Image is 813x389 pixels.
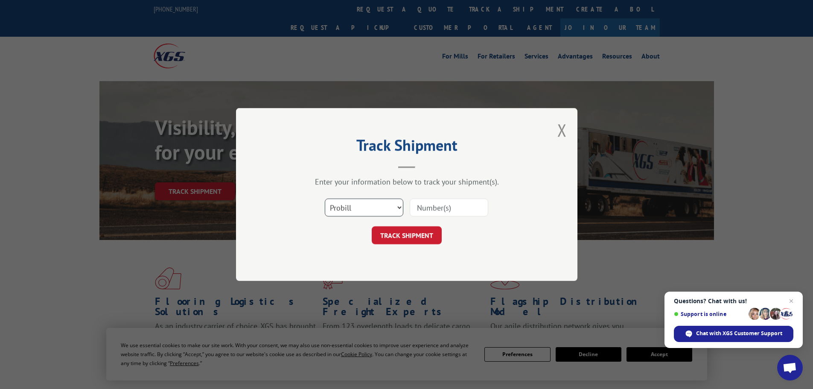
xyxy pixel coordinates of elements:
[557,119,567,141] button: Close modal
[674,311,746,317] span: Support is online
[777,355,803,380] div: Open chat
[279,177,535,187] div: Enter your information below to track your shipment(s).
[674,298,793,304] span: Questions? Chat with us!
[279,139,535,155] h2: Track Shipment
[410,199,488,216] input: Number(s)
[786,296,796,306] span: Close chat
[372,226,442,244] button: TRACK SHIPMENT
[674,326,793,342] div: Chat with XGS Customer Support
[696,330,782,337] span: Chat with XGS Customer Support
